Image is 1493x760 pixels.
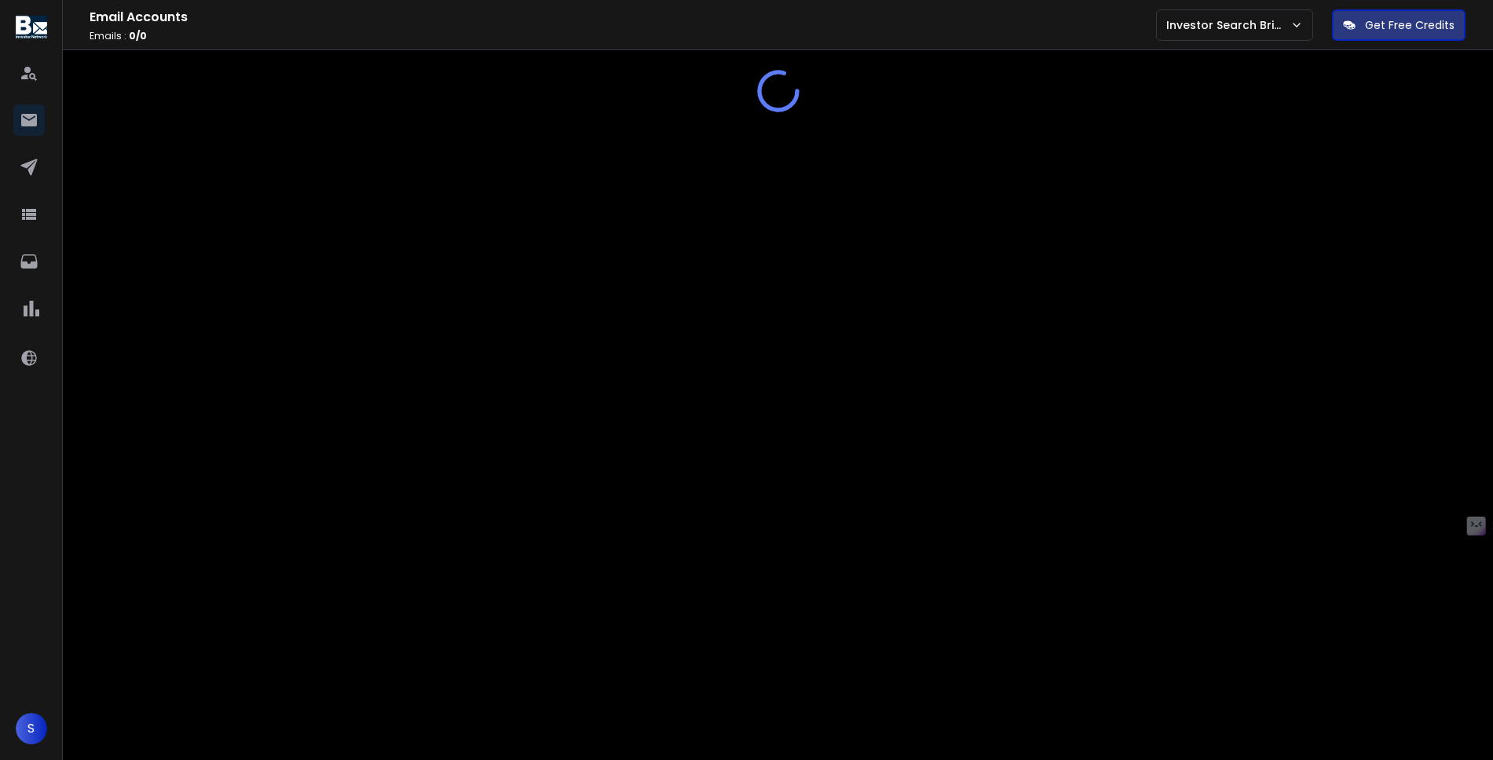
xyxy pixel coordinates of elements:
[1365,17,1455,33] p: Get Free Credits
[1332,9,1466,41] button: Get Free Credits
[1166,17,1290,33] p: Investor Search Brillwood
[90,30,1156,42] p: Emails :
[129,29,147,42] span: 0 / 0
[16,16,47,38] img: logo
[16,713,47,744] button: S
[90,8,1156,27] h1: Email Accounts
